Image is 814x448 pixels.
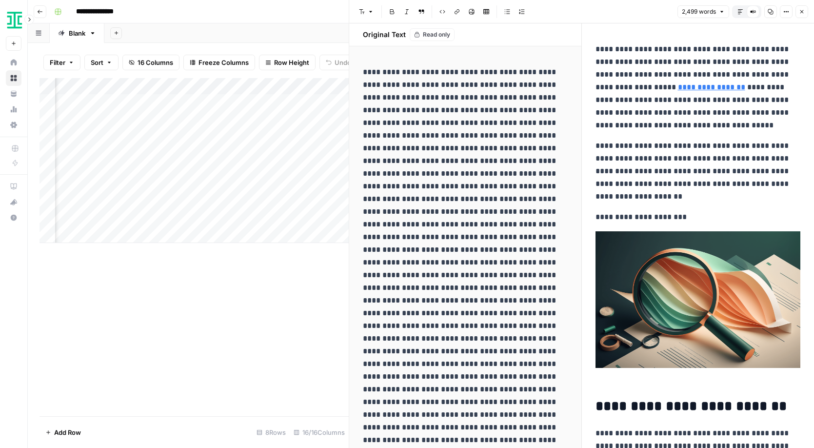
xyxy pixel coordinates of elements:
button: Freeze Columns [183,55,255,70]
button: Undo [319,55,357,70]
button: Help + Support [6,210,21,225]
span: Read only [423,30,450,39]
span: Undo [335,58,351,67]
a: Blank [50,23,104,43]
a: Settings [6,117,21,133]
button: 16 Columns [122,55,179,70]
span: 16 Columns [138,58,173,67]
button: Filter [43,55,80,70]
div: Blank [69,28,85,38]
div: 8 Rows [253,425,290,440]
a: Usage [6,102,21,117]
button: Workspace: Ironclad [6,8,21,32]
h2: Original Text [357,30,406,40]
span: Sort [91,58,103,67]
a: Browse [6,70,21,86]
span: Freeze Columns [199,58,249,67]
div: What's new? [6,195,21,209]
button: What's new? [6,194,21,210]
a: Home [6,55,21,70]
span: Filter [50,58,65,67]
span: Add Row [54,428,81,437]
button: Add Row [40,425,87,440]
img: Ironclad Logo [6,11,23,29]
button: Sort [84,55,119,70]
div: 16/16 Columns [290,425,349,440]
span: Row Height [274,58,309,67]
a: Your Data [6,86,21,102]
button: Row Height [259,55,316,70]
button: 2,499 words [677,5,729,18]
a: AirOps Academy [6,179,21,194]
span: 2,499 words [682,7,716,16]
